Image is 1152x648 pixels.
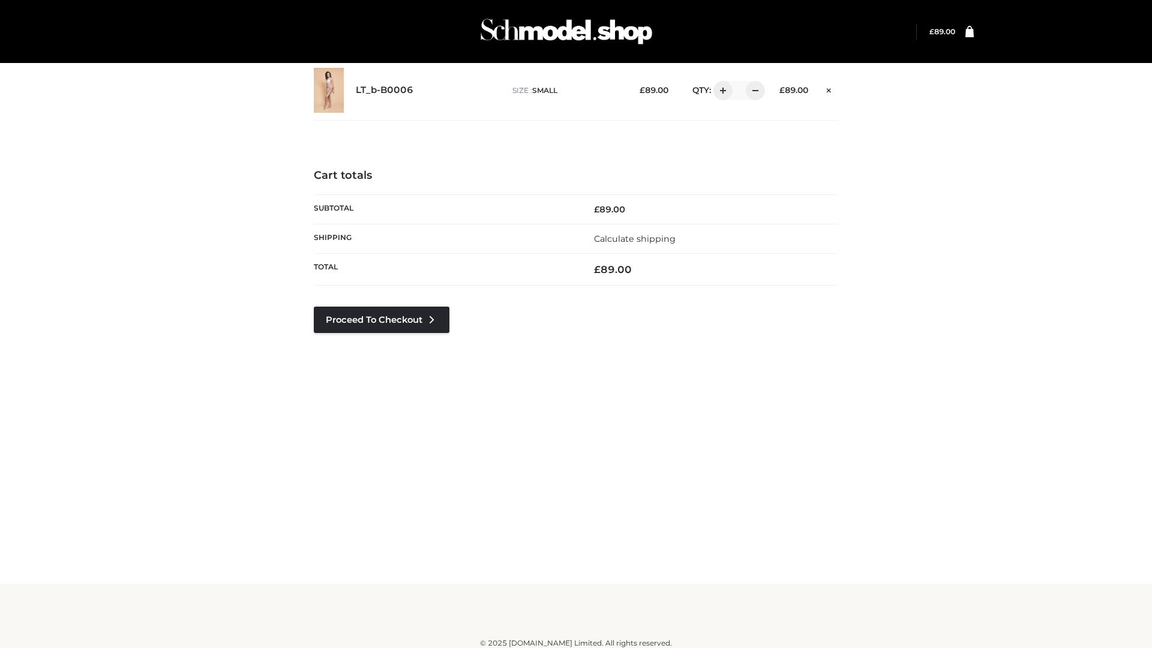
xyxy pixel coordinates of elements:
bdi: 89.00 [779,85,808,95]
bdi: 89.00 [640,85,668,95]
span: £ [779,85,785,95]
span: £ [640,85,645,95]
th: Subtotal [314,194,576,224]
bdi: 89.00 [594,204,625,215]
p: size : [512,85,621,96]
bdi: 89.00 [594,263,632,275]
img: Schmodel Admin 964 [476,8,656,55]
bdi: 89.00 [929,27,955,36]
span: £ [594,263,601,275]
a: Calculate shipping [594,233,676,244]
a: £89.00 [929,27,955,36]
a: LT_b-B0006 [356,85,413,96]
th: Total [314,254,576,286]
a: Proceed to Checkout [314,307,449,333]
span: £ [594,204,599,215]
th: Shipping [314,224,576,253]
span: SMALL [532,86,557,95]
a: Remove this item [820,81,838,97]
img: LT_b-B0006 - SMALL [314,68,344,113]
h4: Cart totals [314,169,838,182]
div: QTY: [680,81,761,100]
span: £ [929,27,934,36]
